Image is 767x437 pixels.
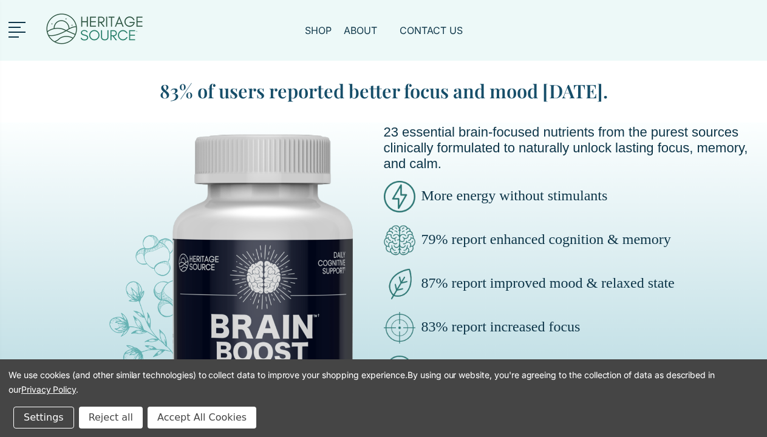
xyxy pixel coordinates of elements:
a: CONTACT US [400,24,463,52]
button: Reject all [79,407,143,429]
a: Privacy Policy [21,384,76,395]
img: brain-boost-natural-pure.png [384,268,415,300]
a: SHOP [305,24,332,52]
a: ABOUT [344,24,387,52]
button: Settings [13,407,74,429]
img: Heritage Source [45,6,145,55]
img: brain-boost-natural.png [384,356,415,387]
img: brain-boost-clinically-focus.png [384,312,415,344]
img: brain-boost-clarity.png [384,225,415,256]
span: We use cookies (and other similar technologies) to collect data to improve your shopping experien... [9,370,715,395]
img: brain-boost-energy.png [384,181,415,212]
blockquote: 83% of users reported better focus and mood [DATE]. [111,78,657,104]
button: Accept All Cookies [148,407,256,429]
